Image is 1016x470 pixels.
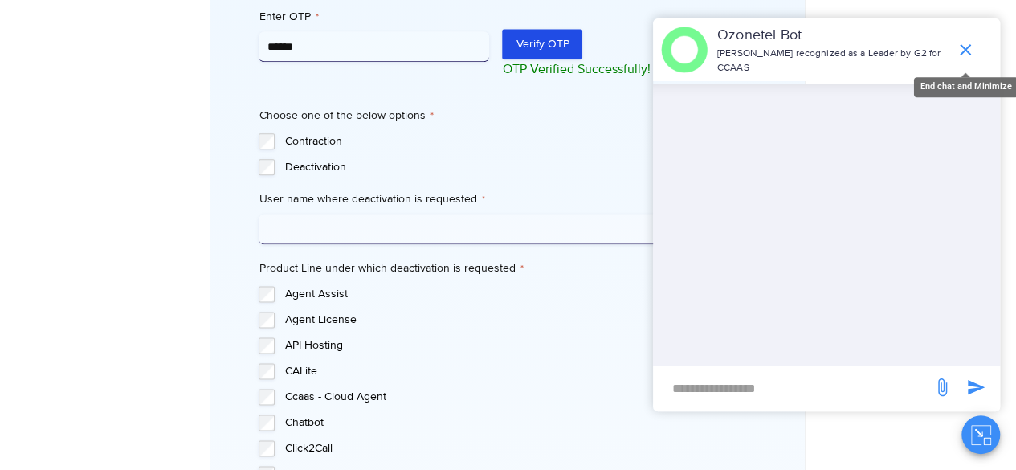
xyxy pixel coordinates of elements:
[284,389,732,405] label: Ccaas - Cloud Agent
[960,371,992,403] span: send message
[502,29,582,59] button: Verify OTP
[259,191,732,207] label: User name where deactivation is requested
[284,159,732,175] label: Deactivation
[661,27,708,73] img: header
[717,25,948,47] p: Ozonetel Bot
[284,440,732,456] label: Click2Call
[284,415,732,431] label: Chatbot
[661,374,924,403] div: new-msg-input
[284,133,732,149] label: Contraction
[259,108,433,124] legend: Choose one of the below options
[502,59,732,79] p: OTP Verified Successfully!
[926,371,958,403] span: send message
[284,337,732,354] label: API Hosting
[949,34,981,66] span: end chat or minimize
[259,9,489,25] label: Enter OTP
[284,363,732,379] label: CALite
[259,260,523,276] legend: Product Line under which deactivation is requested
[284,312,732,328] label: Agent License
[717,47,948,76] p: [PERSON_NAME] recognized as a Leader by G2 for CCAAS
[961,415,1000,454] button: Close chat
[284,286,732,302] label: Agent Assist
